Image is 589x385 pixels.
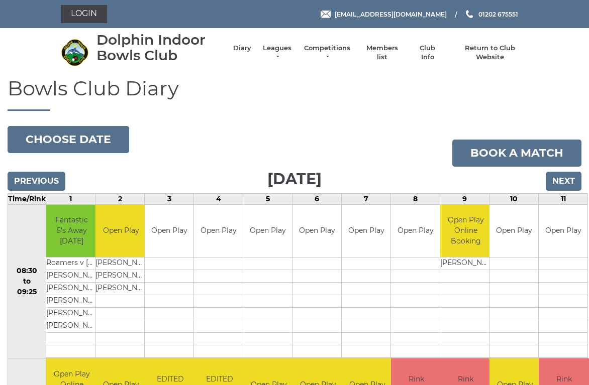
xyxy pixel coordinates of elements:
[61,5,107,23] a: Login
[96,32,223,63] div: Dolphin Indoor Bowls Club
[539,205,587,258] td: Open Play
[243,205,292,258] td: Open Play
[452,140,581,167] a: Book a match
[342,205,390,258] td: Open Play
[243,193,292,204] td: 5
[391,193,440,204] td: 8
[489,193,539,204] td: 10
[46,283,97,295] td: [PERSON_NAME]
[440,193,489,204] td: 9
[95,258,146,270] td: [PERSON_NAME]
[95,283,146,295] td: [PERSON_NAME]
[46,295,97,308] td: [PERSON_NAME]
[233,44,251,53] a: Diary
[321,11,331,18] img: Email
[292,193,342,204] td: 6
[440,205,491,258] td: Open Play Online Booking
[95,193,145,204] td: 2
[361,44,403,62] a: Members list
[464,10,518,19] a: Phone us 01202 675551
[8,77,581,111] h1: Bowls Club Diary
[478,10,518,18] span: 01202 675551
[46,270,97,283] td: [PERSON_NAME]
[440,258,491,270] td: [PERSON_NAME]
[145,205,193,258] td: Open Play
[194,193,243,204] td: 4
[261,44,293,62] a: Leagues
[539,193,588,204] td: 11
[194,205,243,258] td: Open Play
[95,205,146,258] td: Open Play
[342,193,391,204] td: 7
[8,193,46,204] td: Time/Rink
[413,44,442,62] a: Club Info
[46,205,97,258] td: Fantastic 5's Away [DATE]
[391,205,440,258] td: Open Play
[46,308,97,320] td: [PERSON_NAME]
[546,172,581,191] input: Next
[466,10,473,18] img: Phone us
[489,205,538,258] td: Open Play
[61,39,88,66] img: Dolphin Indoor Bowls Club
[46,193,95,204] td: 1
[145,193,194,204] td: 3
[335,10,447,18] span: [EMAIL_ADDRESS][DOMAIN_NAME]
[452,44,528,62] a: Return to Club Website
[8,126,129,153] button: Choose date
[303,44,351,62] a: Competitions
[8,204,46,358] td: 08:30 to 09:25
[292,205,341,258] td: Open Play
[46,320,97,333] td: [PERSON_NAME]
[8,172,65,191] input: Previous
[321,10,447,19] a: Email [EMAIL_ADDRESS][DOMAIN_NAME]
[46,258,97,270] td: Roamers v [GEOGRAPHIC_DATA]
[95,270,146,283] td: [PERSON_NAME]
